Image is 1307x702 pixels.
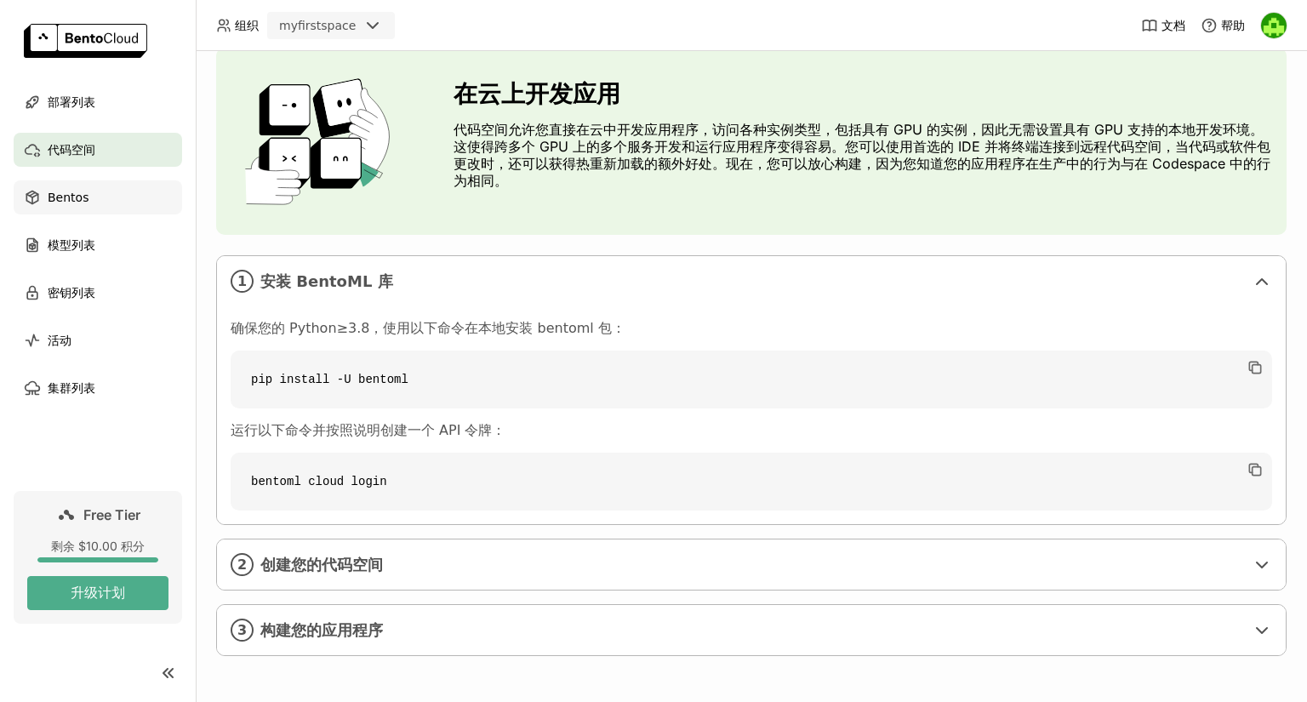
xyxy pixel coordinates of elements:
[230,77,413,205] img: cover onboarding
[14,85,182,119] a: 部署列表
[357,18,359,35] input: Selected myfirstspace.
[231,270,254,293] i: 1
[231,453,1272,511] code: bentoml cloud login
[235,18,259,33] span: 组织
[48,187,88,208] span: Bentos
[231,422,1272,439] p: 运行以下命令并按照说明创建一个 API 令牌：
[48,92,95,112] span: 部署列表
[231,553,254,576] i: 2
[1201,17,1245,34] div: 帮助
[14,323,182,357] a: 活动
[217,605,1286,655] div: 3构建您的应用程序
[260,272,1245,291] span: 安装 BentoML 库
[217,539,1286,590] div: 2创建您的代码空间
[27,576,168,610] button: 升级计划
[217,256,1286,306] div: 1安装 BentoML 库
[231,351,1272,408] code: pip install -U bentoml
[454,121,1273,189] p: 代码空间允许您直接在云中开发应用程序，访问各种实例类型，包括具有 GPU 的实例，因此无需设置具有 GPU 支持的本地开发环境。这使得跨多个 GPU 上的多个服务开发和运行应用程序变得容易。您可...
[14,371,182,405] a: 集群列表
[14,133,182,167] a: 代码空间
[14,228,182,262] a: 模型列表
[24,24,147,58] img: logo
[1161,18,1185,33] span: 文档
[279,17,356,34] div: myfirstspace
[1221,18,1245,33] span: 帮助
[260,621,1245,640] span: 构建您的应用程序
[260,556,1245,574] span: 创建您的代码空间
[1141,17,1185,34] a: 文档
[48,378,95,398] span: 集群列表
[14,276,182,310] a: 密钥列表
[231,320,1272,337] p: 确保您的 Python≥3.8，使用以下命令在本地安装 bentoml 包：
[48,235,95,255] span: 模型列表
[48,283,95,303] span: 密钥列表
[454,80,1273,107] h3: 在云上开发应用
[14,180,182,214] a: Bentos
[83,506,140,523] span: Free Tier
[231,619,254,642] i: 3
[27,539,168,554] div: 剩余 $10.00 积分
[14,491,182,624] a: Free Tier剩余 $10.00 积分升级计划
[48,140,95,160] span: 代码空间
[48,330,71,351] span: 活动
[1261,13,1287,38] img: peng liao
